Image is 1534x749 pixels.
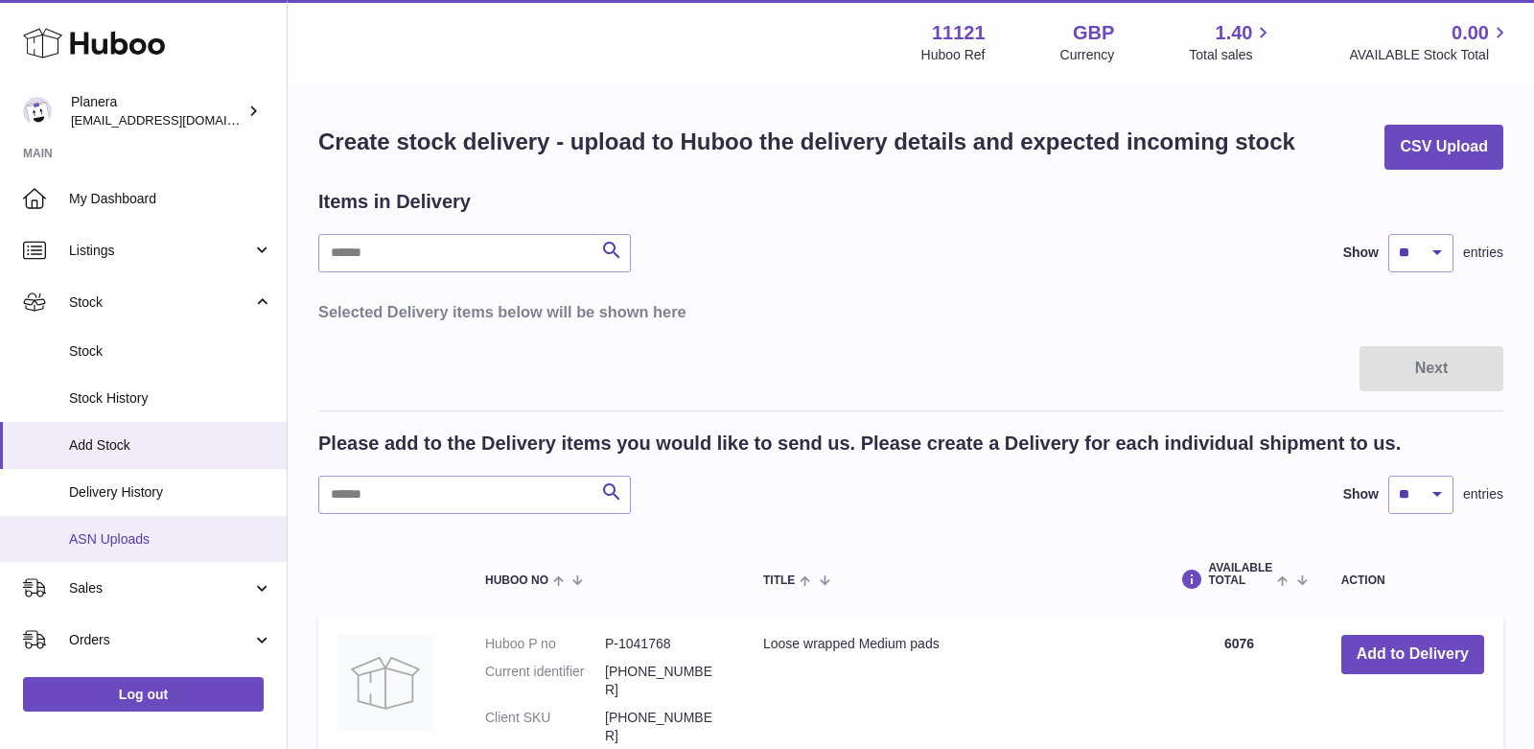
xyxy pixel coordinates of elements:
span: Delivery History [69,483,272,502]
dt: Client SKU [485,709,605,745]
a: 1.40 Total sales [1189,20,1274,64]
strong: 11121 [932,20,986,46]
h3: Selected Delivery items below will be shown here [318,301,1503,322]
label: Show [1343,244,1379,262]
a: 0.00 AVAILABLE Stock Total [1349,20,1511,64]
span: Orders [69,631,252,649]
h2: Please add to the Delivery items you would like to send us. Please create a Delivery for each ind... [318,431,1401,456]
div: Currency [1060,46,1115,64]
span: AVAILABLE Stock Total [1349,46,1511,64]
div: Action [1341,574,1484,587]
h2: Items in Delivery [318,189,471,215]
a: Log out [23,677,264,712]
span: Sales [69,579,252,597]
span: 0.00 [1452,20,1489,46]
span: Add Stock [69,436,272,455]
strong: GBP [1073,20,1114,46]
dd: [PHONE_NUMBER] [605,709,725,745]
span: Title [763,574,795,587]
div: Huboo Ref [921,46,986,64]
span: Huboo no [485,574,548,587]
span: Total sales [1189,46,1274,64]
label: Show [1343,485,1379,503]
span: entries [1463,485,1503,503]
span: ASN Uploads [69,530,272,549]
button: CSV Upload [1384,125,1503,170]
span: Stock History [69,389,272,408]
dt: Huboo P no [485,635,605,653]
span: Stock [69,293,252,312]
span: Listings [69,242,252,260]
h1: Create stock delivery - upload to Huboo the delivery details and expected incoming stock [318,127,1295,157]
span: 1.40 [1216,20,1253,46]
button: Add to Delivery [1341,635,1484,674]
span: [EMAIL_ADDRESS][DOMAIN_NAME] [71,112,282,128]
dt: Current identifier [485,663,605,699]
span: AVAILABLE Total [1208,562,1272,587]
dd: [PHONE_NUMBER] [605,663,725,699]
img: Loose wrapped Medium pads [337,635,433,731]
div: Planera [71,93,244,129]
img: saiyani@planera.care [23,97,52,126]
dd: P-1041768 [605,635,725,653]
span: My Dashboard [69,190,272,208]
span: Stock [69,342,272,361]
span: entries [1463,244,1503,262]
